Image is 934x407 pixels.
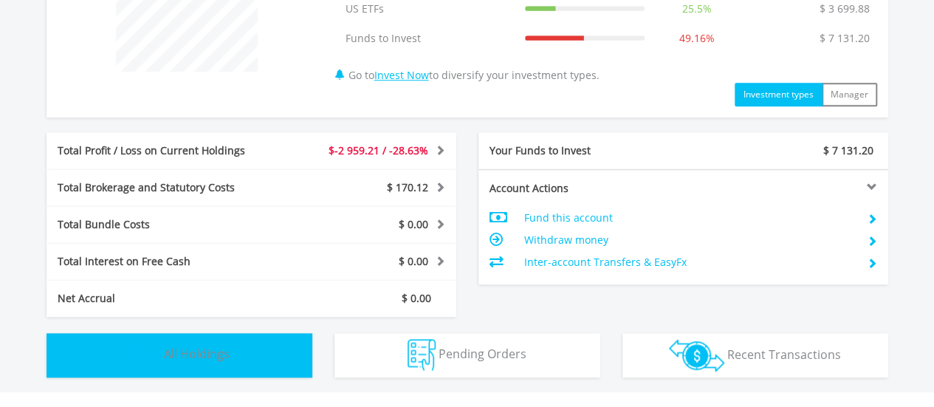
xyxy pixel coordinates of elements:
td: Fund this account [523,207,855,229]
span: $ 170.12 [387,180,428,194]
img: pending_instructions-wht.png [408,339,436,371]
button: Investment types [735,83,823,106]
div: Total Bundle Costs [47,217,286,232]
div: Total Interest on Free Cash [47,254,286,269]
div: Total Profit / Loss on Current Holdings [47,143,286,158]
img: holdings-wht.png [129,339,161,371]
button: Recent Transactions [622,333,888,377]
div: Account Actions [478,181,684,196]
td: Withdraw money [523,229,855,251]
button: All Holdings [47,333,312,377]
span: Pending Orders [439,346,526,362]
span: All Holdings [164,346,230,362]
img: transactions-zar-wht.png [669,339,724,372]
span: Recent Transactions [727,346,841,362]
td: $ 7 131.20 [812,24,877,53]
td: 49.16% [652,24,742,53]
span: $ 0.00 [399,217,428,231]
button: Manager [822,83,877,106]
div: Your Funds to Invest [478,143,684,158]
span: $ 0.00 [402,291,431,305]
span: $-2 959.21 / -28.63% [329,143,428,157]
span: $ 0.00 [399,254,428,268]
a: Invest Now [374,68,429,82]
button: Pending Orders [334,333,600,377]
div: Total Brokerage and Statutory Costs [47,180,286,195]
td: Funds to Invest [338,24,518,53]
div: Net Accrual [47,291,286,306]
span: $ 7 131.20 [823,143,873,157]
td: Inter-account Transfers & EasyFx [523,251,855,273]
